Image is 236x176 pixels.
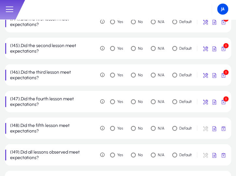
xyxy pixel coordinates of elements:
label: Default [179,125,192,132]
label: Default [179,19,192,25]
label: N/A [158,72,164,78]
img: 76.png [217,4,228,15]
label: No [138,98,143,105]
label: N/A [158,45,164,52]
label: Yes [117,45,123,52]
label: Yes [117,72,123,78]
label: Default [179,98,192,105]
label: N/A [158,98,164,105]
label: Default [179,45,192,52]
label: No [138,125,143,132]
label: No [138,72,143,78]
p: (144).Did the first lesson meet expectations? [10,16,97,27]
label: No [138,19,143,25]
label: No [138,45,143,52]
label: Default [179,152,192,158]
label: Yes [117,98,123,105]
label: Yes [117,152,123,158]
p: (145).Did the second lesson meet expectations? [10,43,97,54]
p: (149).Did all lessons observed meet expectations? [10,149,97,160]
label: N/A [158,125,164,132]
p: (146).Did the third lesson meet expectations? [10,69,97,81]
label: Yes [117,125,123,132]
label: N/A [158,19,164,25]
label: N/A [158,152,164,158]
label: Yes [117,19,123,25]
label: No [138,152,143,158]
p: (147).Did the fourth lesson meet expectations? [10,96,97,107]
p: (148).Did the fifth lesson meet expectations? [10,123,97,134]
label: Default [179,72,192,78]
